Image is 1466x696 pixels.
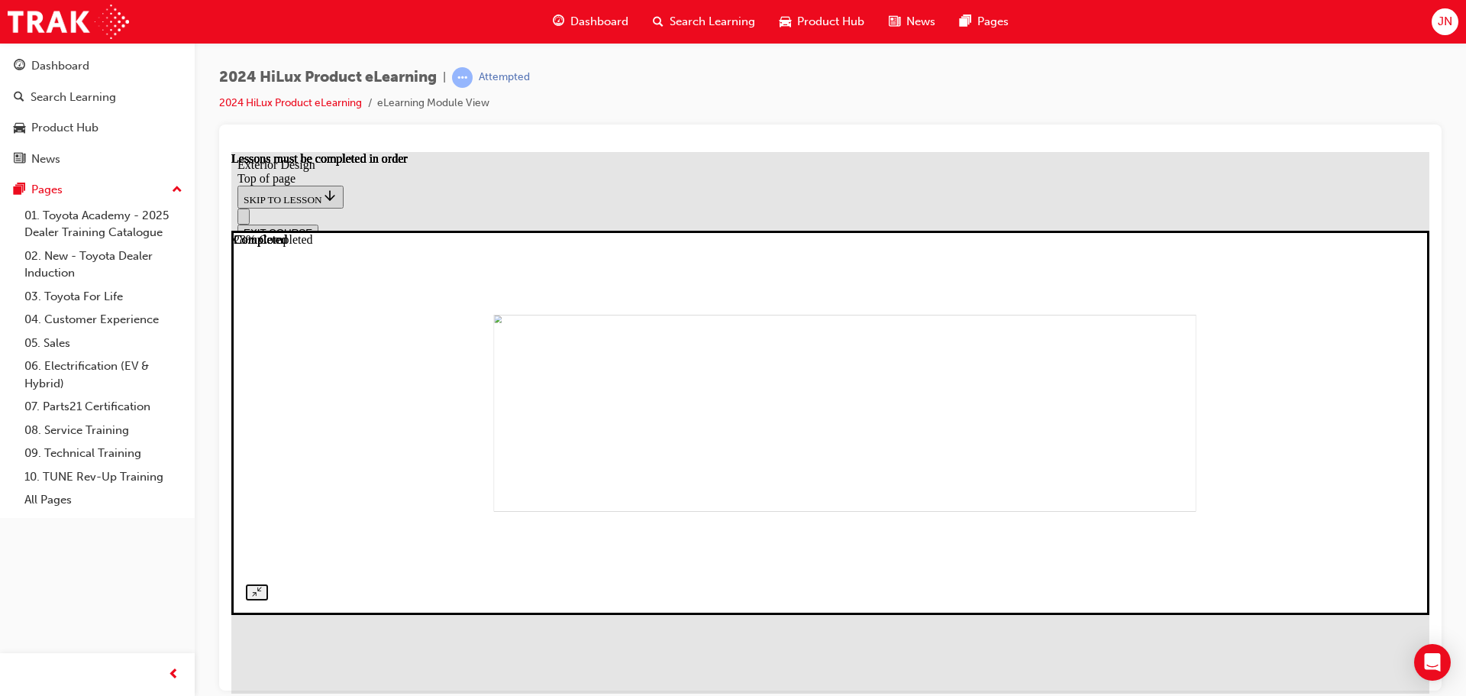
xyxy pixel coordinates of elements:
[18,395,189,419] a: 07. Parts21 Certification
[18,308,189,332] a: 04. Customer Experience
[452,67,473,88] span: learningRecordVerb_ATTEMPT-icon
[1414,644,1451,681] div: Open Intercom Messenger
[780,12,791,31] span: car-icon
[18,354,189,395] a: 06. Electrification (EV & Hybrid)
[18,244,189,285] a: 02. New - Toyota Dealer Induction
[6,176,189,204] button: Pages
[889,12,900,31] span: news-icon
[570,13,628,31] span: Dashboard
[31,181,63,199] div: Pages
[6,49,189,176] button: DashboardSearch LearningProduct HubNews
[168,665,179,685] span: prev-icon
[6,114,189,142] a: Product Hub
[31,89,116,106] div: Search Learning
[670,13,755,31] span: Search Learning
[6,83,189,112] a: Search Learning
[18,465,189,489] a: 10. TUNE Rev-Up Training
[6,145,189,173] a: News
[1438,13,1452,31] span: JN
[172,180,182,200] span: up-icon
[18,488,189,512] a: All Pages
[653,12,664,31] span: search-icon
[31,151,60,168] div: News
[18,419,189,442] a: 08. Service Training
[18,204,189,244] a: 01. Toyota Academy - 2025 Dealer Training Catalogue
[14,153,25,167] span: news-icon
[18,332,189,355] a: 05. Sales
[443,69,446,86] span: |
[219,69,437,86] span: 2024 HiLux Product eLearning
[14,121,25,135] span: car-icon
[377,95,489,112] li: eLearning Module View
[2,81,82,95] div: 28% Completed
[31,119,98,137] div: Product Hub
[14,91,24,105] span: search-icon
[641,6,767,37] a: search-iconSearch Learning
[553,12,564,31] span: guage-icon
[541,6,641,37] a: guage-iconDashboard
[797,13,864,31] span: Product Hub
[219,96,362,109] a: 2024 HiLux Product eLearning
[977,13,1009,31] span: Pages
[767,6,877,37] a: car-iconProduct Hub
[14,60,25,73] span: guage-icon
[18,285,189,309] a: 03. Toyota For Life
[6,52,189,80] a: Dashboard
[31,57,89,75] div: Dashboard
[877,6,948,37] a: news-iconNews
[14,183,25,197] span: pages-icon
[960,12,971,31] span: pages-icon
[8,5,129,39] img: Trak
[948,6,1021,37] a: pages-iconPages
[18,442,189,465] a: 09. Technical Training
[1432,8,1458,35] button: JN
[479,70,530,85] div: Attempted
[906,13,935,31] span: News
[15,432,37,448] button: Unzoom image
